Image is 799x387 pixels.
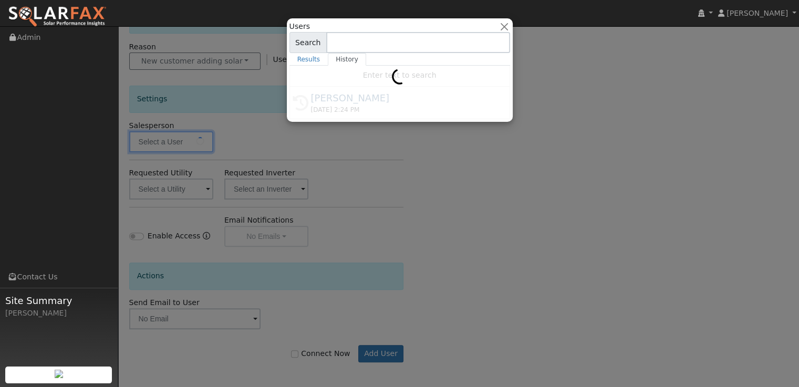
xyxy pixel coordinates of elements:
[5,294,112,308] span: Site Summary
[55,370,63,378] img: retrieve
[5,308,112,319] div: [PERSON_NAME]
[289,53,328,66] a: Results
[727,9,788,17] span: [PERSON_NAME]
[328,53,366,66] a: History
[289,32,327,53] span: Search
[8,6,107,28] img: SolarFax
[289,21,310,32] span: Users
